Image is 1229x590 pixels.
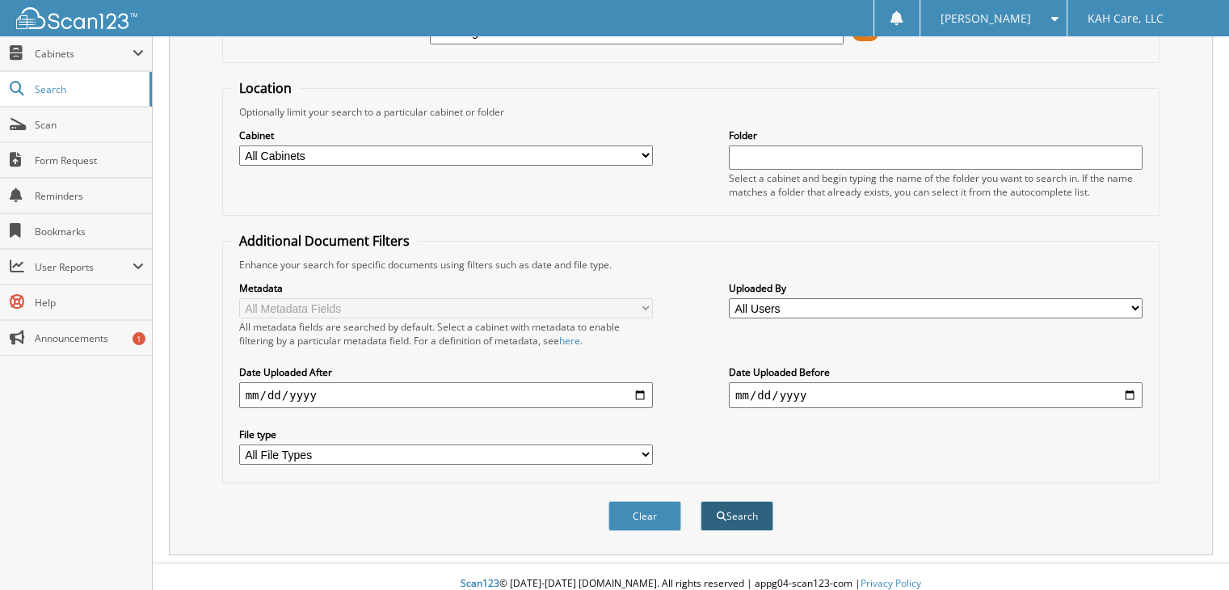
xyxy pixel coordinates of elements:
div: Enhance your search for specific documents using filters such as date and file type. [231,258,1151,272]
span: Scan [35,118,144,132]
input: end [729,382,1143,408]
label: Date Uploaded Before [729,365,1143,379]
label: Folder [729,129,1143,142]
span: Reminders [35,189,144,203]
span: KAH Care, LLC [1088,14,1164,23]
div: Optionally limit your search to a particular cabinet or folder [231,105,1151,119]
a: here [559,334,580,348]
span: Bookmarks [35,225,144,238]
div: 1 [133,332,145,345]
legend: Location [231,79,300,97]
img: scan123-logo-white.svg [16,7,137,29]
span: Scan123 [461,576,499,590]
span: Form Request [35,154,144,167]
iframe: Chat Widget [1148,512,1229,590]
button: Clear [608,501,681,531]
span: Cabinets [35,47,133,61]
div: Select a cabinet and begin typing the name of the folder you want to search in. If the name match... [729,171,1143,199]
span: User Reports [35,260,133,274]
label: File type [239,428,653,441]
span: Help [35,296,144,310]
div: All metadata fields are searched by default. Select a cabinet with metadata to enable filtering b... [239,320,653,348]
span: [PERSON_NAME] [941,14,1031,23]
legend: Additional Document Filters [231,232,418,250]
label: Cabinet [239,129,653,142]
span: Announcements [35,331,144,345]
input: start [239,382,653,408]
button: Search [701,501,773,531]
a: Privacy Policy [861,576,921,590]
label: Uploaded By [729,281,1143,295]
label: Date Uploaded After [239,365,653,379]
label: Metadata [239,281,653,295]
span: Search [35,82,141,96]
